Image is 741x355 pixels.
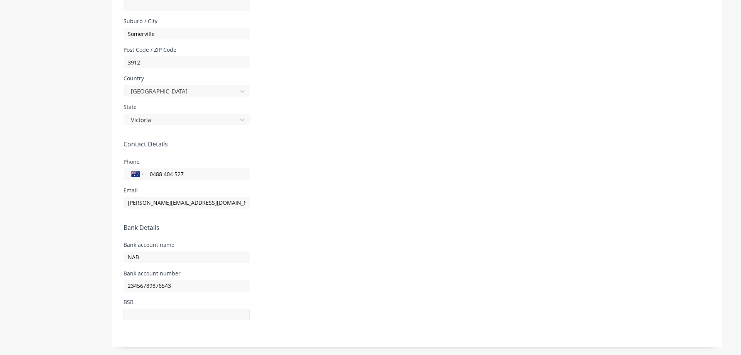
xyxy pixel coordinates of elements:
[123,299,250,305] div: BSB
[123,242,250,248] div: Bank account name
[123,19,250,24] div: Suburb / City
[123,47,250,53] div: Post Code / ZIP Code
[123,104,250,110] div: State
[123,76,250,81] div: Country
[123,188,250,193] div: Email
[123,224,710,231] h5: Bank Details
[123,271,250,276] div: Bank account number
[123,159,250,165] div: Phone
[123,141,710,148] h5: Contact Details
